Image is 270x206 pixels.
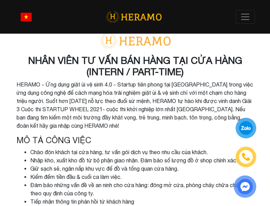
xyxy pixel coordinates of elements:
li: Giữ sạch sẽ, ngăn nắp khu vực để đồ và tổng quan cửa hàng. [30,164,254,173]
img: logo-with-text.png [97,33,173,49]
li: Chào đón khách tại cửa hàng, tư vấn gói dịch vụ theo nhu cầu của khách. [30,148,254,156]
li: Nhập kho, xuất kho đồ từ bộ phận giao nhận. Đảm bảo số lượng đồ ở shop chính xác. [30,156,254,164]
a: phone-icon [237,148,255,166]
li: Đảm bảo những vấn đề về an ninh cho cửa hàng: đóng mở cửa, phòng cháy chữa cháy,... theo quy định... [30,181,254,197]
img: logo [106,10,162,24]
h4: Mô tả công việc [17,135,254,145]
h3: NHÂN VIÊN TƯ VẤN BÁN HÀNG TẠI CỬA HÀNG (INTERN / PART-TIME) [17,55,254,78]
img: phone-icon [242,153,250,161]
p: HERAMO - Ứng dụng giặt ủi vệ sinh 4.0 - Startup tiên phong tại [GEOGRAPHIC_DATA] trong việc ứng d... [17,80,254,130]
img: vn-flag.png [21,13,32,21]
li: Kiểm đếm tiền đầu & cuối ca làm việc. [30,173,254,181]
li: Tiếp nhận thông tin phản hồi từ khách hàng [30,197,254,206]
